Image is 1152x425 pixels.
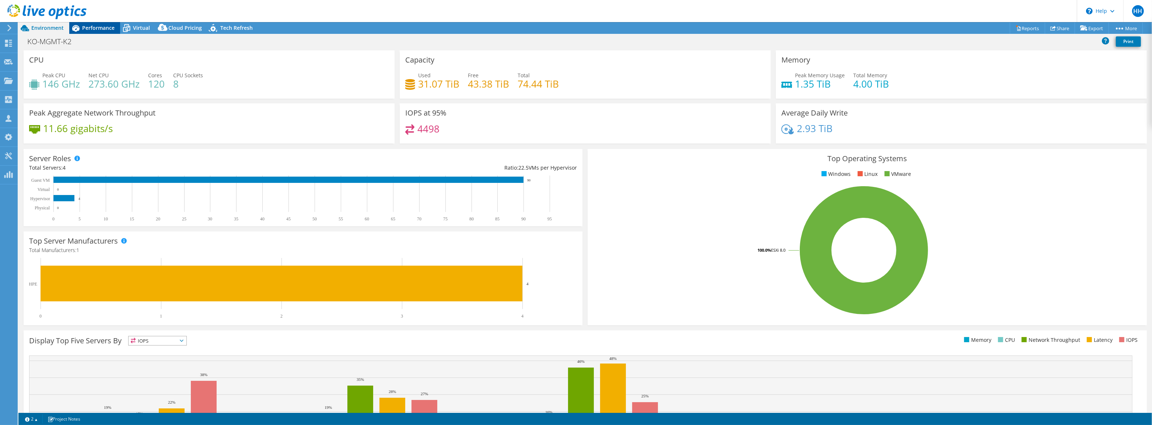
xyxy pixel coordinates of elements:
text: 3 [401,314,403,319]
span: Used [418,72,431,79]
span: HH [1132,5,1144,17]
span: 4 [63,164,66,171]
h4: 273.60 GHz [88,80,140,88]
h4: 8 [173,80,203,88]
text: 25% [641,394,649,398]
text: 85 [495,216,500,222]
text: 27% [421,392,428,396]
li: Memory [962,336,991,344]
text: 55 [339,216,343,222]
text: 60 [365,216,369,222]
text: 50 [312,216,317,222]
h4: 4.00 TiB [853,80,889,88]
h4: 43.38 TiB [468,80,509,88]
text: 15% [136,411,143,416]
text: 28% [389,389,396,394]
span: 22.5 [518,164,529,171]
text: 45 [286,216,291,222]
a: Reports [1010,22,1045,34]
text: 4 [521,314,524,319]
text: Virtual [38,187,50,192]
h4: 31.07 TiB [418,80,459,88]
span: Virtual [133,24,150,31]
h3: Server Roles [29,155,71,163]
text: 15 [130,216,134,222]
span: IOPS [129,336,186,345]
span: Cores [148,72,162,79]
a: Export [1075,22,1109,34]
h4: 1.35 TiB [795,80,845,88]
text: 90 [527,178,531,182]
text: 30 [208,216,212,222]
text: HPE [29,281,37,287]
text: 0 [57,206,59,210]
svg: \n [1086,8,1093,14]
text: 20 [156,216,160,222]
span: Free [468,72,479,79]
h4: 120 [148,80,165,88]
a: 2 [20,414,43,424]
h3: Peak Aggregate Network Throughput [29,109,155,117]
tspan: 100.0% [757,247,771,253]
a: Share [1045,22,1075,34]
text: 48% [609,356,617,361]
text: 75 [443,216,448,222]
text: 46% [577,359,585,364]
h1: KO-MGMT-K2 [24,38,83,46]
text: 80 [469,216,474,222]
h3: CPU [29,56,44,64]
text: 1 [160,314,162,319]
text: 65 [391,216,395,222]
text: 90 [521,216,526,222]
text: 16% [545,410,553,414]
li: Network Throughput [1020,336,1080,344]
text: 19% [325,405,332,410]
span: Net CPU [88,72,109,79]
div: Ratio: VMs per Hypervisor [303,164,577,172]
h3: Top Server Manufacturers [29,237,118,245]
h3: Top Operating Systems [593,155,1141,163]
h4: 74.44 TiB [518,80,559,88]
span: Total [518,72,530,79]
text: 0 [39,314,42,319]
h3: Capacity [405,56,434,64]
text: 25 [182,216,186,222]
h3: IOPS at 95% [405,109,447,117]
text: 19% [104,405,111,410]
h4: 4498 [417,125,440,133]
h4: 146 GHz [42,80,80,88]
text: 40 [260,216,265,222]
text: 95 [547,216,552,222]
h4: 2.93 TiB [797,124,833,132]
li: IOPS [1117,336,1138,344]
text: Guest VM [31,178,50,183]
h3: Average Daily Write [781,109,848,117]
div: Total Servers: [29,164,303,172]
li: Windows [820,170,851,178]
h4: Total Manufacturers: [29,246,577,254]
li: CPU [996,336,1015,344]
text: 2 [280,314,283,319]
span: Peak CPU [42,72,65,79]
li: Linux [856,170,878,178]
span: Tech Refresh [220,24,253,31]
a: Project Notes [42,414,85,424]
span: Performance [82,24,115,31]
text: 10 [104,216,108,222]
span: Environment [31,24,64,31]
text: 4 [526,281,529,286]
text: 22% [168,400,175,404]
li: VMware [883,170,911,178]
text: 38% [200,372,207,377]
text: 35 [234,216,238,222]
h3: Memory [781,56,810,64]
text: 4 [78,197,80,201]
tspan: ESXi 8.0 [771,247,785,253]
text: 70 [417,216,421,222]
text: 0 [57,188,59,191]
span: Total Memory [853,72,887,79]
text: Hypervisor [30,196,50,201]
h4: 11.66 gigabits/s [43,124,113,132]
span: 1 [76,247,79,254]
a: More [1109,22,1143,34]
